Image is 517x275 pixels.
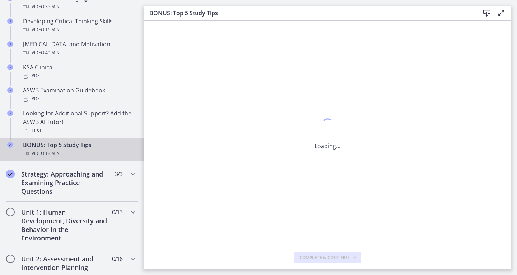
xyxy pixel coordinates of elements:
[315,142,340,150] p: Loading...
[21,208,109,242] h2: Unit 1: Human Development, Diversity and Behavior in the Environment
[44,26,60,34] span: · 16 min
[23,49,135,57] div: Video
[23,72,135,80] div: PDF
[23,109,135,135] div: Looking for Additional Support? Add the ASWB AI Tutor!
[23,149,135,158] div: Video
[7,64,13,70] i: Completed
[23,63,135,80] div: KSA Clinical
[149,9,468,17] h3: BONUS: Top 5 Study Tips
[7,142,13,148] i: Completed
[299,255,350,261] span: Complete & continue
[315,116,340,133] div: 1
[7,18,13,24] i: Completed
[294,252,361,263] button: Complete & continue
[23,126,135,135] div: Text
[23,3,135,11] div: Video
[23,95,135,103] div: PDF
[23,86,135,103] div: ASWB Examination Guidebook
[21,170,109,196] h2: Strategy: Approaching and Examining Practice Questions
[44,49,60,57] span: · 40 min
[21,255,109,272] h2: Unit 2: Assessment and Intervention Planning
[6,170,15,178] i: Completed
[7,87,13,93] i: Completed
[23,17,135,34] div: Developing Critical Thinking Skills
[23,26,135,34] div: Video
[7,110,13,116] i: Completed
[115,170,122,178] span: 3 / 3
[7,41,13,47] i: Completed
[23,40,135,57] div: [MEDICAL_DATA] and Motivation
[44,3,60,11] span: · 35 min
[112,208,122,216] span: 0 / 13
[44,149,60,158] span: · 18 min
[23,141,135,158] div: BONUS: Top 5 Study Tips
[112,255,122,263] span: 0 / 16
